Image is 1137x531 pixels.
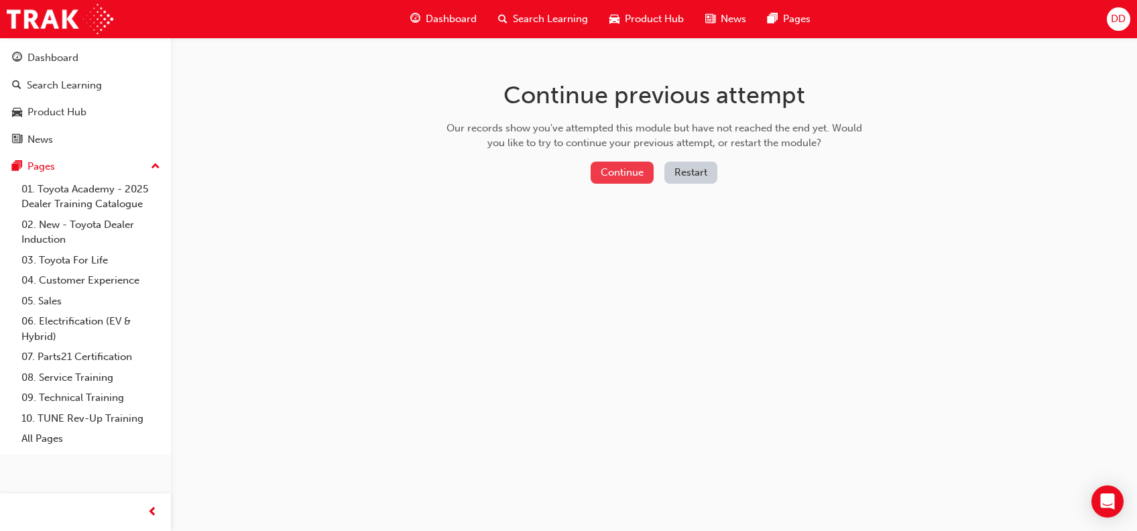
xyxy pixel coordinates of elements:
a: Dashboard [5,46,166,70]
button: Pages [5,154,166,179]
a: news-iconNews [695,5,757,33]
span: Dashboard [426,11,477,27]
a: 06. Electrification (EV & Hybrid) [16,311,166,347]
span: guage-icon [12,52,22,64]
a: Product Hub [5,100,166,125]
span: search-icon [498,11,507,27]
h1: Continue previous attempt [442,80,867,110]
span: Pages [783,11,811,27]
a: News [5,127,166,152]
a: 04. Customer Experience [16,270,166,291]
a: pages-iconPages [757,5,821,33]
span: guage-icon [410,11,420,27]
span: up-icon [151,158,160,176]
div: Dashboard [27,50,78,66]
span: car-icon [12,107,22,119]
a: guage-iconDashboard [400,5,487,33]
span: DD [1111,11,1126,27]
a: Search Learning [5,73,166,98]
div: News [27,132,53,147]
div: Our records show you've attempted this module but have not reached the end yet. Would you like to... [442,121,867,151]
span: car-icon [609,11,619,27]
a: 08. Service Training [16,367,166,388]
a: search-iconSearch Learning [487,5,599,33]
a: 05. Sales [16,291,166,312]
div: Search Learning [27,78,102,93]
span: Search Learning [513,11,588,27]
span: prev-icon [147,504,158,521]
span: Product Hub [625,11,684,27]
div: Pages [27,159,55,174]
span: News [721,11,746,27]
span: pages-icon [12,161,22,173]
button: Restart [664,162,717,184]
a: 03. Toyota For Life [16,250,166,271]
button: DashboardSearch LearningProduct HubNews [5,43,166,154]
button: Continue [591,162,654,184]
a: 07. Parts21 Certification [16,347,166,367]
span: news-icon [12,134,22,146]
img: Trak [7,4,113,34]
a: 01. Toyota Academy - 2025 Dealer Training Catalogue [16,179,166,215]
span: pages-icon [768,11,778,27]
button: DD [1107,7,1130,31]
div: Open Intercom Messenger [1091,485,1124,518]
a: 09. Technical Training [16,388,166,408]
span: search-icon [12,80,21,92]
div: Product Hub [27,105,86,120]
a: 02. New - Toyota Dealer Induction [16,215,166,250]
a: All Pages [16,428,166,449]
a: car-iconProduct Hub [599,5,695,33]
a: 10. TUNE Rev-Up Training [16,408,166,429]
span: news-icon [705,11,715,27]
